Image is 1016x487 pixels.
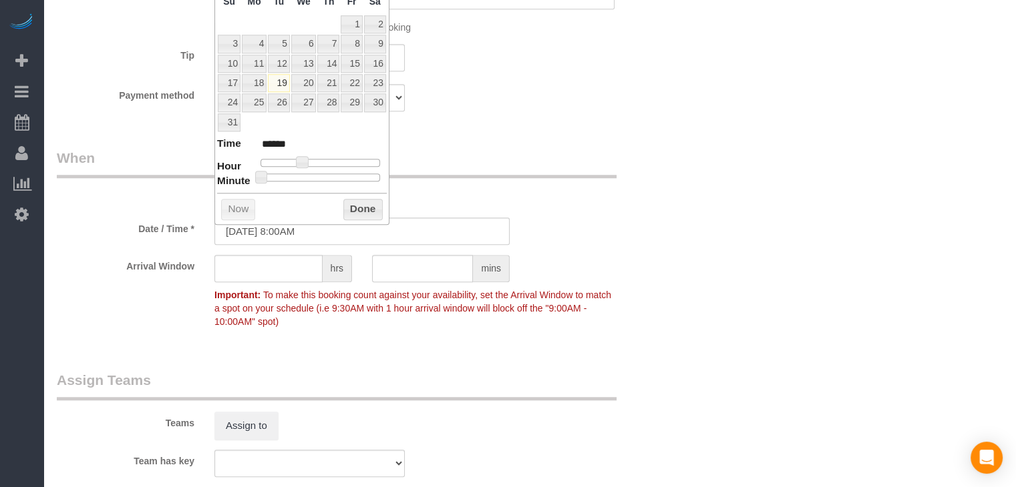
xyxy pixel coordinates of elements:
[317,55,339,73] a: 14
[47,84,204,102] label: Payment method
[214,290,611,327] span: To make this booking count against your availability, set the Arrival Window to match a spot on y...
[47,217,204,235] label: Date / Time *
[57,370,617,400] legend: Assign Teams
[317,35,339,53] a: 7
[364,93,386,111] a: 30
[343,199,383,220] button: Done
[291,55,317,73] a: 13
[214,412,279,440] button: Assign to
[268,93,289,111] a: 26
[242,55,267,73] a: 11
[364,35,386,53] a: 9
[217,136,241,153] dt: Time
[221,199,255,220] button: Now
[47,44,204,62] label: Tip
[218,93,240,111] a: 24
[47,255,204,273] label: Arrival Window
[317,74,339,92] a: 21
[291,93,317,111] a: 27
[291,35,317,53] a: 6
[323,255,352,282] span: hrs
[341,93,362,111] a: 29
[268,55,289,73] a: 12
[341,15,362,33] a: 1
[217,159,241,175] dt: Hour
[218,113,240,131] a: 31
[364,15,386,33] a: 2
[268,74,289,92] a: 19
[47,412,204,430] label: Teams
[341,74,362,92] a: 22
[218,35,240,53] a: 3
[317,93,339,111] a: 28
[364,55,386,73] a: 16
[218,55,240,73] a: 10
[364,74,386,92] a: 23
[57,148,617,178] legend: When
[242,93,267,111] a: 25
[214,217,510,245] input: MM/DD/YYYY HH:MM
[217,173,250,190] dt: Minute
[473,255,510,282] span: mins
[242,74,267,92] a: 18
[971,442,1003,474] div: Open Intercom Messenger
[47,450,204,468] label: Team has key
[341,35,362,53] a: 8
[268,35,289,53] a: 5
[291,74,317,92] a: 20
[341,55,362,73] a: 15
[8,13,35,32] img: Automaid Logo
[214,290,261,300] strong: Important:
[242,35,267,53] a: 4
[218,74,240,92] a: 17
